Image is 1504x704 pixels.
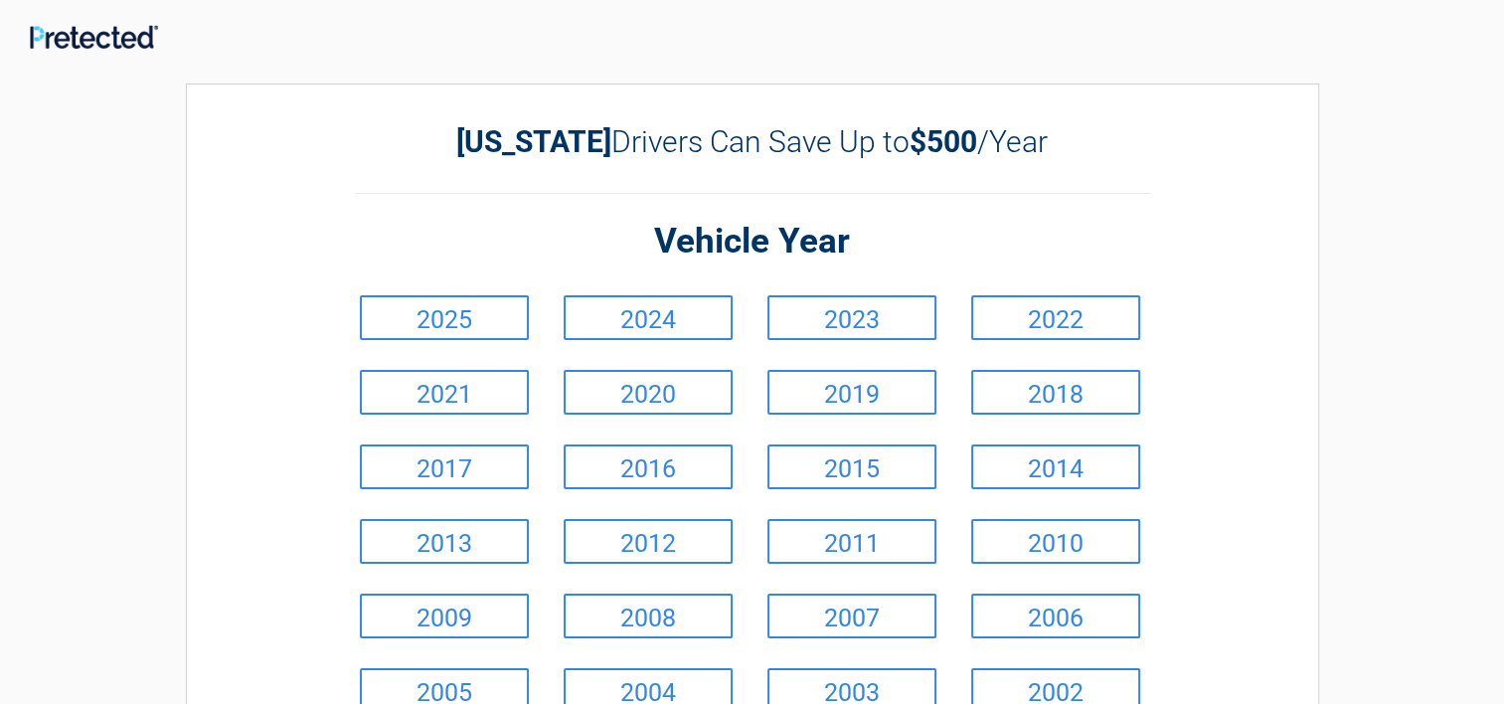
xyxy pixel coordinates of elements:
a: 2023 [767,295,936,340]
a: 2018 [971,370,1140,415]
h2: Drivers Can Save Up to /Year [355,124,1150,159]
a: 2012 [564,519,733,564]
a: 2024 [564,295,733,340]
a: 2013 [360,519,529,564]
a: 2020 [564,370,733,415]
a: 2025 [360,295,529,340]
b: $500 [910,124,977,159]
img: Main Logo [30,25,158,48]
a: 2007 [767,594,936,638]
a: 2017 [360,444,529,489]
a: 2021 [360,370,529,415]
h2: Vehicle Year [355,219,1150,265]
a: 2008 [564,594,733,638]
a: 2006 [971,594,1140,638]
a: 2014 [971,444,1140,489]
b: [US_STATE] [456,124,611,159]
a: 2022 [971,295,1140,340]
a: 2009 [360,594,529,638]
a: 2016 [564,444,733,489]
a: 2010 [971,519,1140,564]
a: 2011 [767,519,936,564]
a: 2015 [767,444,936,489]
a: 2019 [767,370,936,415]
